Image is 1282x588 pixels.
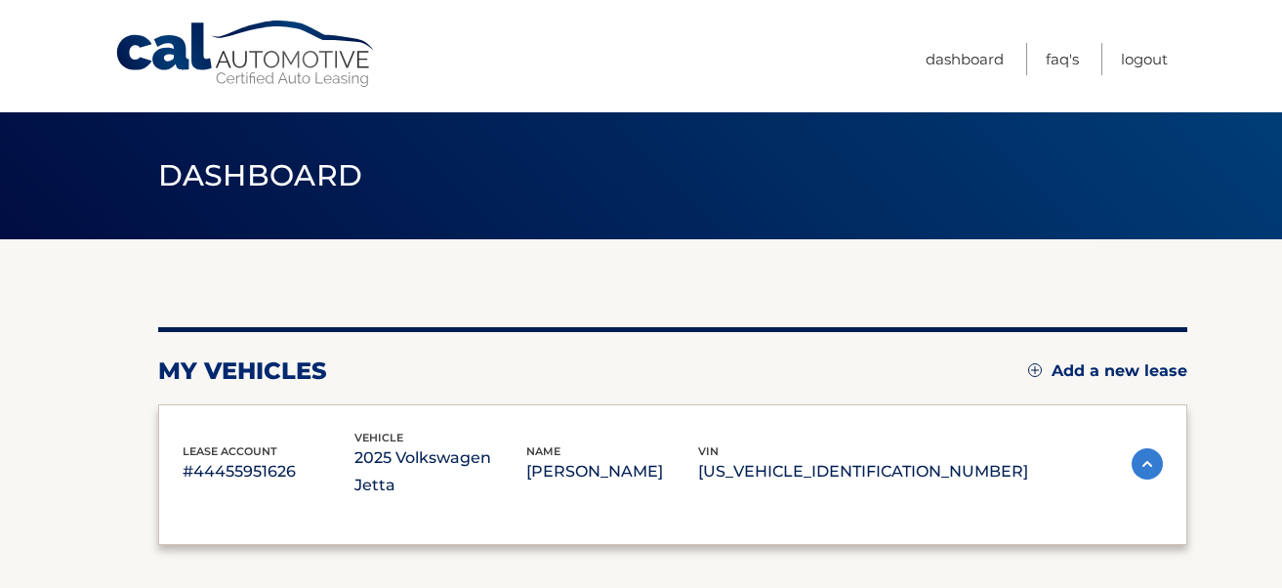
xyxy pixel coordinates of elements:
[1046,43,1079,75] a: FAQ's
[1121,43,1168,75] a: Logout
[354,444,526,499] p: 2025 Volkswagen Jetta
[158,157,363,193] span: Dashboard
[1028,363,1042,377] img: add.svg
[1028,361,1187,381] a: Add a new lease
[526,444,560,458] span: name
[183,444,277,458] span: lease account
[698,444,719,458] span: vin
[183,458,354,485] p: #44455951626
[926,43,1004,75] a: Dashboard
[354,431,403,444] span: vehicle
[114,20,378,89] a: Cal Automotive
[526,458,698,485] p: [PERSON_NAME]
[158,357,327,386] h2: my vehicles
[698,458,1028,485] p: [US_VEHICLE_IDENTIFICATION_NUMBER]
[1132,448,1163,480] img: accordion-active.svg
